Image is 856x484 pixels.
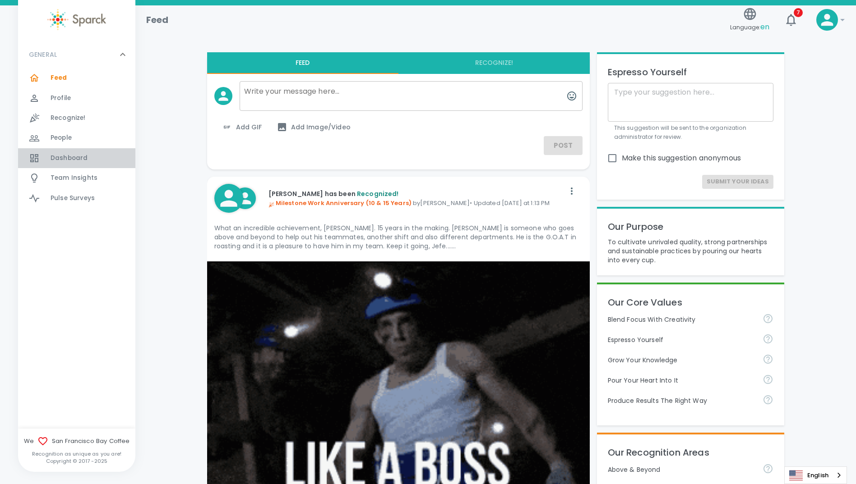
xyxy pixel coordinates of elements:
[608,376,756,385] p: Pour Your Heart Into It
[51,94,71,103] span: Profile
[398,52,590,74] button: Recognize!
[18,457,135,465] p: Copyright © 2017 - 2025
[18,68,135,212] div: GENERAL
[18,128,135,148] a: People
[763,354,773,365] svg: Follow your curiosity and learn together
[207,52,398,74] button: Feed
[784,466,847,484] aside: Language selected: English
[763,333,773,344] svg: Share your voice and your ideas
[18,88,135,108] a: Profile
[18,188,135,208] a: Pulse Surveys
[18,68,135,88] a: Feed
[18,450,135,457] p: Recognition as unique as you are!
[268,199,564,208] p: by [PERSON_NAME] • Updated [DATE] at 1:13 PM
[763,394,773,405] svg: Find success working together and doing the right thing
[608,65,774,79] p: Espresso Yourself
[608,315,756,324] p: Blend Focus With Creativity
[18,168,135,188] a: Team Insights
[18,108,135,128] a: Recognize!
[608,219,774,234] p: Our Purpose
[763,313,773,324] svg: Achieve goals today and innovate for tomorrow
[51,194,95,203] span: Pulse Surveys
[51,114,86,123] span: Recognize!
[51,154,88,163] span: Dashboard
[268,189,564,198] p: [PERSON_NAME] has been
[622,153,741,164] span: Make this suggestion anonymous
[608,335,756,344] p: Espresso Yourself
[614,123,768,142] p: This suggestion will be sent to the organization administrator for review.
[357,189,399,198] span: Recognized!
[51,133,72,142] span: People
[730,21,769,33] span: Language:
[268,199,412,207] span: Milestone Work Anniversary (10 & 15 Years)
[608,237,774,265] p: To cultivate unrivaled quality, strong partnerships and sustainable practices by pouring our hear...
[214,224,583,251] p: What an incredible achievement, [PERSON_NAME]. 15 years in the making. [PERSON_NAME] is someone w...
[760,22,769,32] span: en
[794,8,803,17] span: 7
[608,295,774,310] p: Our Core Values
[726,4,773,36] button: Language:en
[222,122,262,132] span: Add GIF
[780,9,802,31] button: 7
[207,52,590,74] div: interaction tabs
[47,9,106,30] img: Sparck logo
[763,463,773,474] svg: For going above and beyond!
[608,465,756,474] p: Above & Beyond
[18,148,135,168] a: Dashboard
[29,50,57,59] p: GENERAL
[18,9,135,30] a: Sparck logo
[608,356,756,365] p: Grow Your Knowledge
[146,13,169,27] h1: Feed
[763,374,773,385] svg: Come to work to make a difference in your own way
[18,41,135,68] div: GENERAL
[785,467,847,484] a: English
[608,445,774,460] p: Our Recognition Areas
[51,174,97,183] span: Team Insights
[608,396,756,405] p: Produce Results The Right Way
[51,73,67,82] span: Feed
[18,436,135,447] span: We San Francisco Bay Coffee
[784,466,847,484] div: Language
[277,122,351,132] span: Add Image/Video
